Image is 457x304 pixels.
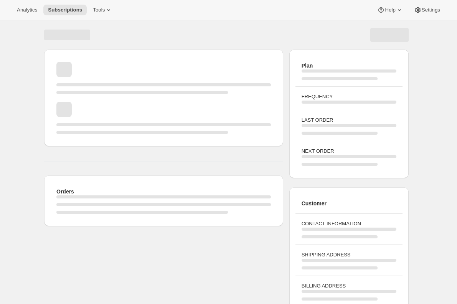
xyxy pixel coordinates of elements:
[302,116,396,124] h3: LAST ORDER
[93,7,105,13] span: Tools
[302,93,396,101] h3: FREQUENCY
[302,147,396,155] h3: NEXT ORDER
[56,188,271,195] h2: Orders
[88,5,117,15] button: Tools
[302,200,396,207] h2: Customer
[302,251,396,259] h3: SHIPPING ADDRESS
[302,282,396,290] h3: BILLING ADDRESS
[385,7,395,13] span: Help
[17,7,37,13] span: Analytics
[302,220,396,228] h3: CONTACT INFORMATION
[12,5,42,15] button: Analytics
[48,7,82,13] span: Subscriptions
[409,5,445,15] button: Settings
[422,7,440,13] span: Settings
[373,5,408,15] button: Help
[302,62,396,69] h2: Plan
[43,5,87,15] button: Subscriptions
